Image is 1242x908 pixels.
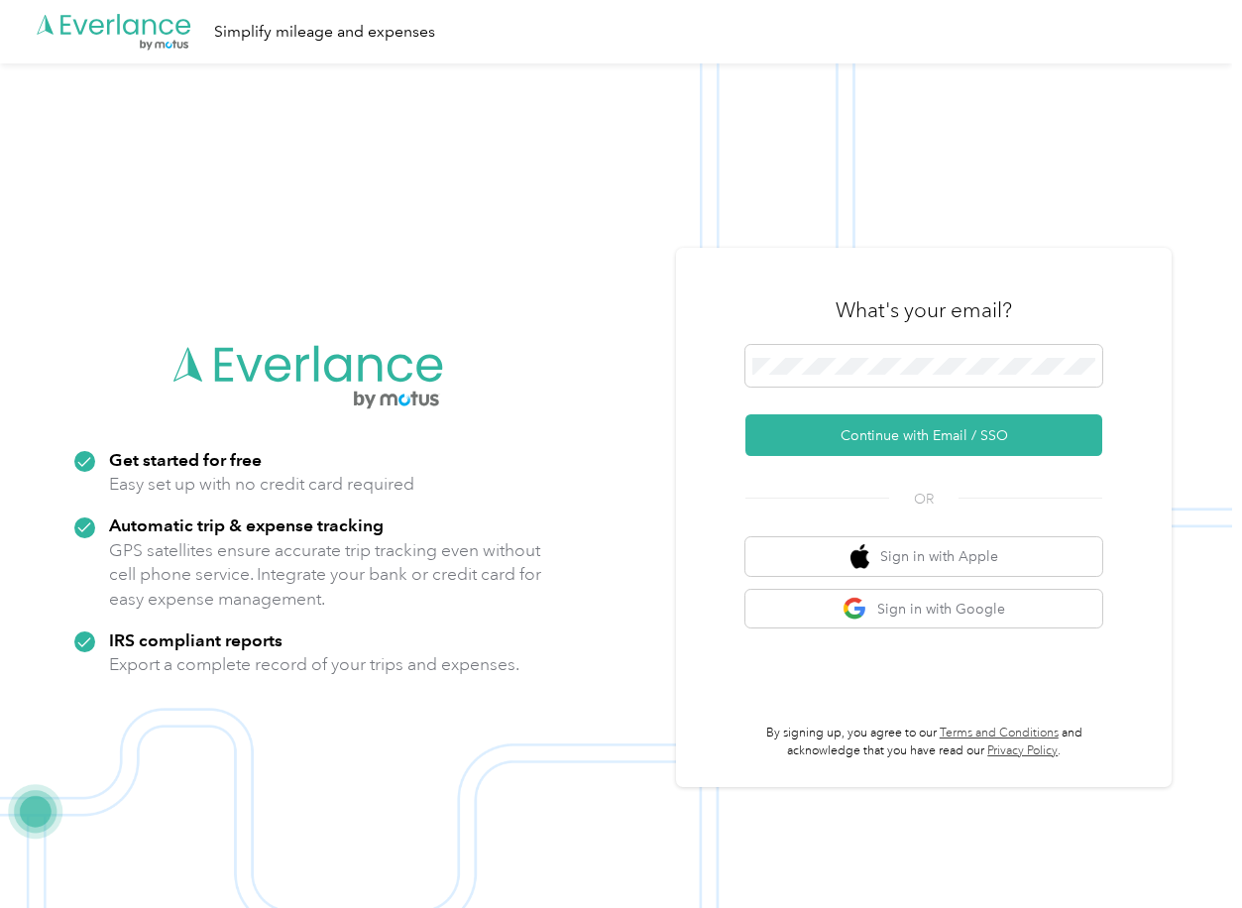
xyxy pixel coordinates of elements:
div: Simplify mileage and expenses [214,20,435,45]
a: Privacy Policy [987,743,1058,758]
button: google logoSign in with Google [745,590,1102,628]
button: apple logoSign in with Apple [745,537,1102,576]
p: Easy set up with no credit card required [109,472,414,497]
button: Continue with Email / SSO [745,414,1102,456]
p: GPS satellites ensure accurate trip tracking even without cell phone service. Integrate your bank... [109,538,542,612]
p: By signing up, you agree to our and acknowledge that you have read our . [745,725,1102,759]
img: google logo [843,597,867,622]
p: Export a complete record of your trips and expenses. [109,652,519,677]
img: apple logo [850,544,870,569]
iframe: Everlance-gr Chat Button Frame [1131,797,1242,908]
a: Terms and Conditions [940,726,1059,740]
strong: Get started for free [109,449,262,470]
h3: What's your email? [836,296,1012,324]
strong: Automatic trip & expense tracking [109,514,384,535]
strong: IRS compliant reports [109,629,282,650]
span: OR [889,489,959,510]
